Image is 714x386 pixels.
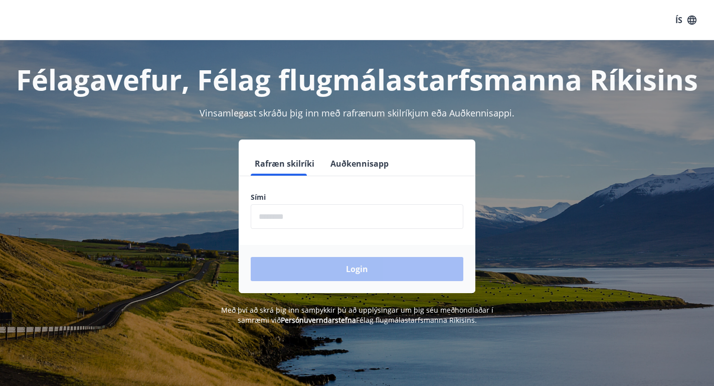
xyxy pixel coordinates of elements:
[281,315,356,325] a: Persónuverndarstefna
[12,60,702,98] h1: Félagavefur, Félag flugmálastarfsmanna Ríkisins
[221,305,493,325] span: Með því að skrá þig inn samþykkir þú að upplýsingar um þig séu meðhöndlaðar í samræmi við Félag f...
[200,107,514,119] span: Vinsamlegast skráðu þig inn með rafrænum skilríkjum eða Auðkennisappi.
[670,11,702,29] button: ÍS
[251,192,463,202] label: Sími
[326,152,393,176] button: Auðkennisapp
[251,152,318,176] button: Rafræn skilríki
